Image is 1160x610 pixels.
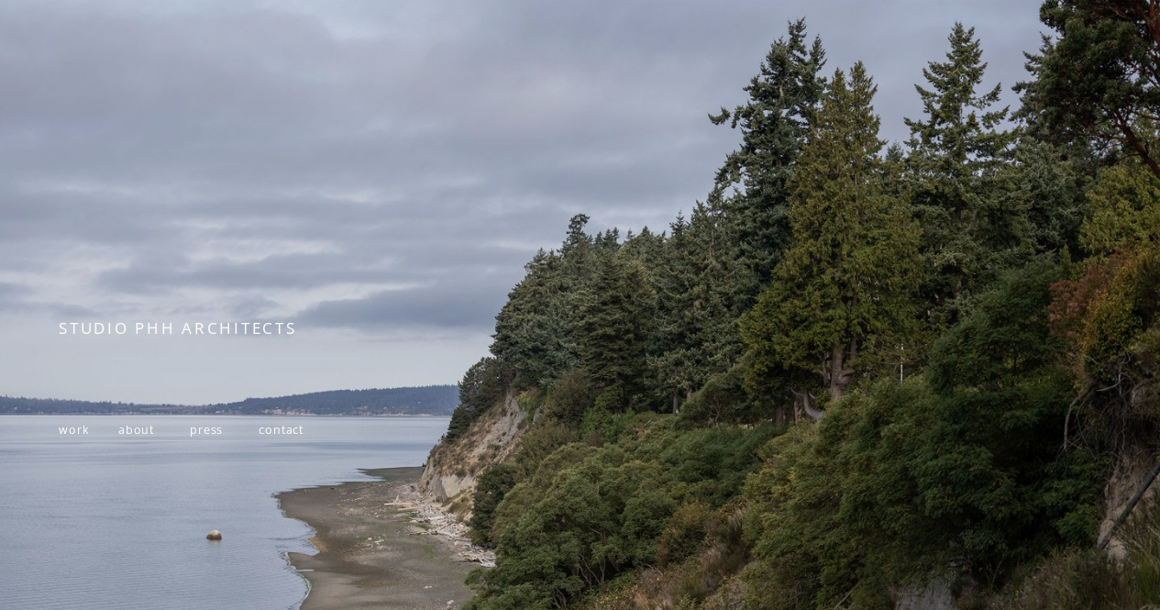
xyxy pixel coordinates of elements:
span: STUDIO PHH ARCHITECTS [59,317,296,338]
a: work [59,422,90,438]
a: press [190,422,223,438]
a: about [118,422,154,438]
a: contact [259,422,304,438]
